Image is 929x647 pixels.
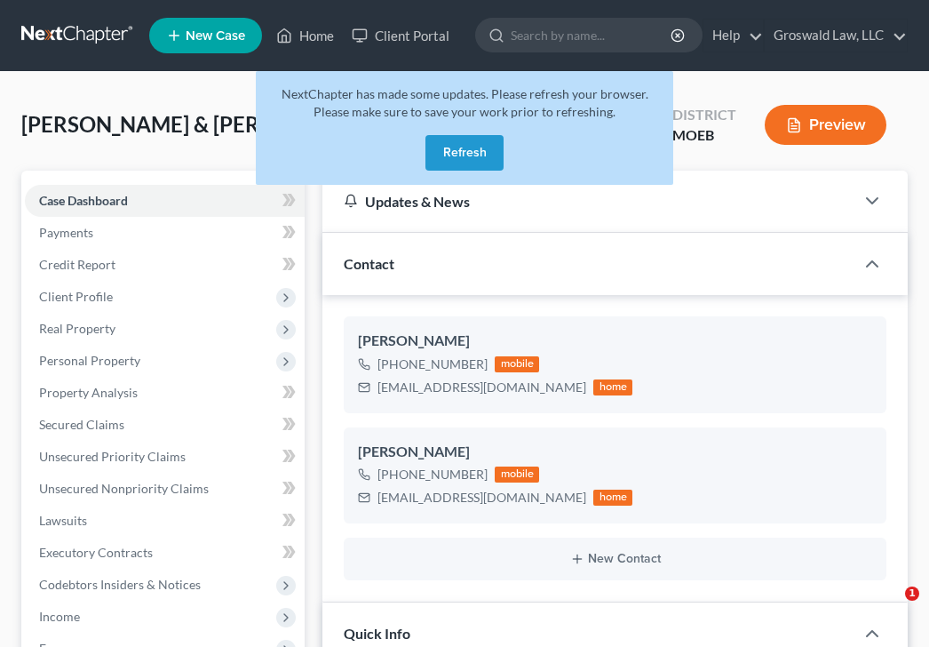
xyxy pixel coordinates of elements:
[25,409,305,441] a: Secured Claims
[358,552,872,566] button: New Contact
[39,257,115,272] span: Credit Report
[425,135,504,171] button: Refresh
[186,29,245,43] span: New Case
[25,505,305,537] a: Lawsuits
[39,193,128,208] span: Case Dashboard
[25,441,305,473] a: Unsecured Priority Claims
[593,379,632,395] div: home
[39,225,93,240] span: Payments
[495,356,539,372] div: mobile
[905,587,919,601] span: 1
[344,192,833,211] div: Updates & News
[377,379,586,396] div: [EMAIL_ADDRESS][DOMAIN_NAME]
[869,587,911,629] iframe: Intercom live chat
[344,625,410,642] span: Quick Info
[765,105,886,145] button: Preview
[39,449,186,464] span: Unsecured Priority Claims
[39,385,138,400] span: Property Analysis
[672,125,736,146] div: MOEB
[593,490,632,506] div: home
[511,19,673,52] input: Search by name...
[344,255,394,272] span: Contact
[39,417,124,432] span: Secured Claims
[39,321,115,336] span: Real Property
[39,545,153,560] span: Executory Contracts
[39,481,209,496] span: Unsecured Nonpriority Claims
[495,467,539,483] div: mobile
[377,489,586,507] div: [EMAIL_ADDRESS][DOMAIN_NAME]
[25,537,305,569] a: Executory Contracts
[25,217,305,249] a: Payments
[39,353,140,368] span: Personal Property
[377,466,488,483] div: [PHONE_NUMBER]
[358,331,872,352] div: [PERSON_NAME]
[39,609,80,624] span: Income
[25,249,305,281] a: Credit Report
[358,442,872,463] div: [PERSON_NAME]
[672,105,736,125] div: District
[25,377,305,409] a: Property Analysis
[25,473,305,505] a: Unsecured Nonpriority Claims
[282,86,648,119] span: NextChapter has made some updates. Please refresh your browser. Please make sure to save your wor...
[343,20,458,52] a: Client Portal
[25,185,305,217] a: Case Dashboard
[39,577,201,592] span: Codebtors Insiders & Notices
[703,20,763,52] a: Help
[377,355,488,373] div: [PHONE_NUMBER]
[39,289,113,304] span: Client Profile
[267,20,343,52] a: Home
[21,111,381,137] span: [PERSON_NAME] & [PERSON_NAME]
[765,20,907,52] a: Groswald Law, LLC
[39,513,87,528] span: Lawsuits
